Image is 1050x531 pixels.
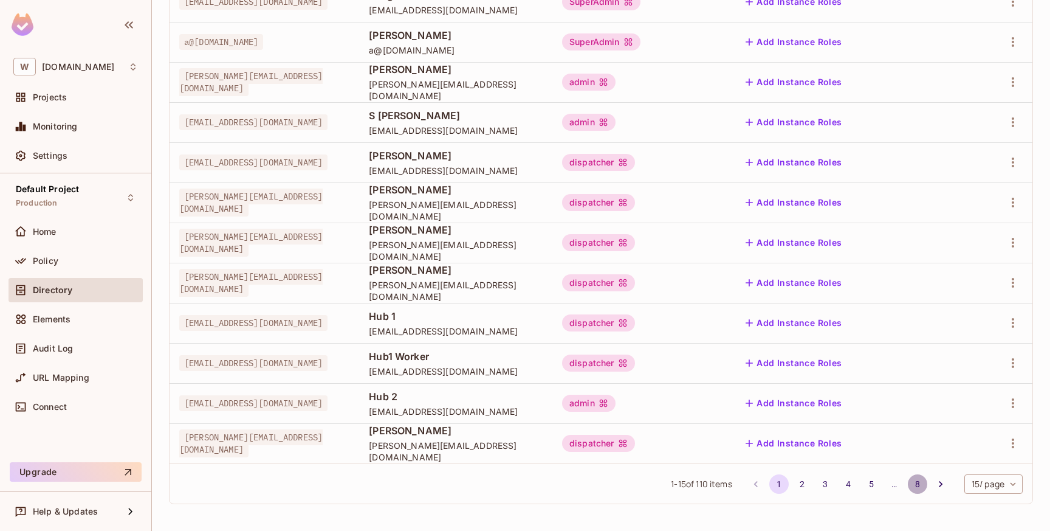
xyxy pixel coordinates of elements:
span: Directory [33,285,72,295]
span: Hub1 Worker [369,350,543,363]
span: [EMAIL_ADDRESS][DOMAIN_NAME] [179,114,328,130]
span: [PERSON_NAME] [369,183,543,196]
span: [PERSON_NAME][EMAIL_ADDRESS][DOMAIN_NAME] [369,440,543,463]
span: [PERSON_NAME][EMAIL_ADDRESS][DOMAIN_NAME] [369,279,543,302]
button: Go to next page [931,474,950,494]
span: [PERSON_NAME][EMAIL_ADDRESS][DOMAIN_NAME] [179,269,323,297]
span: Hub 1 [369,310,543,323]
div: admin [562,74,616,91]
span: Home [33,227,57,237]
span: URL Mapping [33,373,89,383]
span: [PERSON_NAME] [369,29,543,42]
span: a@[DOMAIN_NAME] [369,44,543,56]
div: SuperAdmin [562,33,640,50]
button: Add Instance Roles [741,394,846,413]
button: Go to page 5 [862,474,881,494]
span: Audit Log [33,344,73,353]
span: S [PERSON_NAME] [369,109,543,122]
button: Add Instance Roles [741,434,846,453]
nav: pagination navigation [744,474,952,494]
span: [PERSON_NAME] [369,263,543,277]
span: Projects [33,92,67,102]
span: [EMAIL_ADDRESS][DOMAIN_NAME] [179,395,328,411]
span: [PERSON_NAME][EMAIL_ADDRESS][DOMAIN_NAME] [179,68,323,96]
span: W [13,58,36,75]
span: [EMAIL_ADDRESS][DOMAIN_NAME] [369,165,543,176]
div: admin [562,395,616,412]
div: dispatcher [562,234,635,251]
button: page 1 [769,474,789,494]
button: Add Instance Roles [741,72,846,92]
div: admin [562,114,616,131]
span: Production [16,198,58,208]
button: Add Instance Roles [741,233,846,252]
span: [EMAIL_ADDRESS][DOMAIN_NAME] [369,325,543,337]
button: Add Instance Roles [741,353,846,373]
img: SReyMgAAAABJRU5ErkJggg== [12,13,33,36]
span: [PERSON_NAME][EMAIL_ADDRESS][DOMAIN_NAME] [179,189,323,217]
span: [PERSON_NAME][EMAIL_ADDRESS][DOMAIN_NAME] [369,239,543,262]
button: Go to page 8 [908,474,927,494]
span: [EMAIL_ADDRESS][DOMAIN_NAME] [369,4,543,16]
span: [PERSON_NAME] [369,424,543,437]
span: [PERSON_NAME] [369,149,543,162]
span: 1 - 15 of 110 items [671,477,732,491]
span: Elements [33,314,70,324]
span: [PERSON_NAME] [369,63,543,76]
button: Go to page 3 [815,474,835,494]
span: Default Project [16,184,79,194]
span: [EMAIL_ADDRESS][DOMAIN_NAME] [179,315,328,331]
button: Upgrade [10,462,142,482]
span: [EMAIL_ADDRESS][DOMAIN_NAME] [179,154,328,170]
span: [EMAIL_ADDRESS][DOMAIN_NAME] [369,406,543,417]
div: dispatcher [562,154,635,171]
div: dispatcher [562,314,635,331]
div: dispatcher [562,435,635,452]
span: Hub 2 [369,390,543,403]
span: [PERSON_NAME][EMAIL_ADDRESS][DOMAIN_NAME] [179,229,323,257]
span: Monitoring [33,122,78,131]
span: [PERSON_NAME][EMAIL_ADDRESS][DOMAIN_NAME] [369,199,543,222]
span: [PERSON_NAME][EMAIL_ADDRESS][DOMAIN_NAME] [179,429,323,457]
div: … [885,478,904,490]
span: Policy [33,256,58,266]
div: dispatcher [562,274,635,291]
span: Connect [33,402,67,412]
span: Workspace: withpronto.com [42,62,114,72]
span: [PERSON_NAME] [369,223,543,237]
button: Add Instance Roles [741,32,846,52]
span: [EMAIL_ADDRESS][DOMAIN_NAME] [369,125,543,136]
div: dispatcher [562,355,635,372]
span: Help & Updates [33,507,98,516]
button: Add Instance Roles [741,113,846,132]
button: Add Instance Roles [741,273,846,293]
span: Settings [33,151,67,161]
span: [PERSON_NAME][EMAIL_ADDRESS][DOMAIN_NAME] [369,78,543,102]
div: dispatcher [562,194,635,211]
button: Add Instance Roles [741,153,846,172]
div: 15 / page [964,474,1023,494]
span: [EMAIL_ADDRESS][DOMAIN_NAME] [179,355,328,371]
span: [EMAIL_ADDRESS][DOMAIN_NAME] [369,366,543,377]
button: Add Instance Roles [741,313,846,333]
button: Add Instance Roles [741,193,846,212]
button: Go to page 4 [839,474,858,494]
span: a@[DOMAIN_NAME] [179,34,263,50]
button: Go to page 2 [792,474,812,494]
